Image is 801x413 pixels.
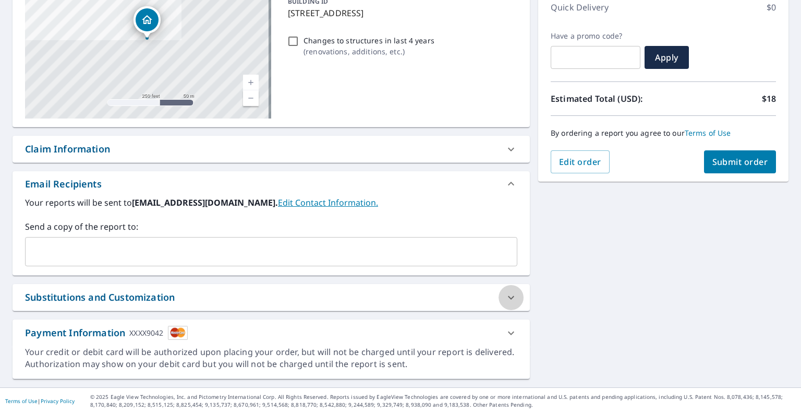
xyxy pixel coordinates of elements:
a: Privacy Policy [41,397,75,405]
p: ( renovations, additions, etc. ) [304,46,434,57]
div: Substitutions and Customization [25,290,175,304]
button: Edit order [551,150,610,173]
span: Apply [653,52,681,63]
span: Edit order [559,156,601,168]
div: Email Recipients [25,177,102,191]
div: Payment Information [25,326,188,340]
div: Dropped pin, building 1, Residential property, 7035 ISLAND HWY W NANAIMO BC V0R1G0 [133,6,161,39]
button: Apply [645,46,689,69]
img: cardImage [168,326,188,340]
p: $0 [767,1,776,14]
p: Estimated Total (USD): [551,92,663,105]
b: [EMAIL_ADDRESS][DOMAIN_NAME]. [132,197,278,208]
a: EditContactInfo [278,197,378,208]
div: XXXX9042 [129,326,163,340]
div: Payment InformationXXXX9042cardImage [13,320,530,346]
div: Your credit or debit card will be authorized upon placing your order, but will not be charged unt... [25,346,517,370]
p: Changes to structures in last 4 years [304,35,434,46]
p: | [5,398,75,404]
button: Submit order [704,150,776,173]
div: Claim Information [13,136,530,162]
label: Your reports will be sent to [25,196,517,209]
p: [STREET_ADDRESS] [288,7,513,19]
label: Have a promo code? [551,31,640,41]
a: Current Level 17, Zoom In [243,75,259,90]
div: Email Recipients [13,171,530,196]
p: $18 [762,92,776,105]
a: Terms of Use [685,128,731,138]
div: Substitutions and Customization [13,284,530,311]
a: Current Level 17, Zoom Out [243,90,259,106]
span: Submit order [712,156,768,168]
div: Claim Information [25,142,110,156]
a: Terms of Use [5,397,38,405]
p: © 2025 Eagle View Technologies, Inc. and Pictometry International Corp. All Rights Reserved. Repo... [90,393,796,409]
p: By ordering a report you agree to our [551,128,776,138]
p: Quick Delivery [551,1,609,14]
label: Send a copy of the report to: [25,220,517,233]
